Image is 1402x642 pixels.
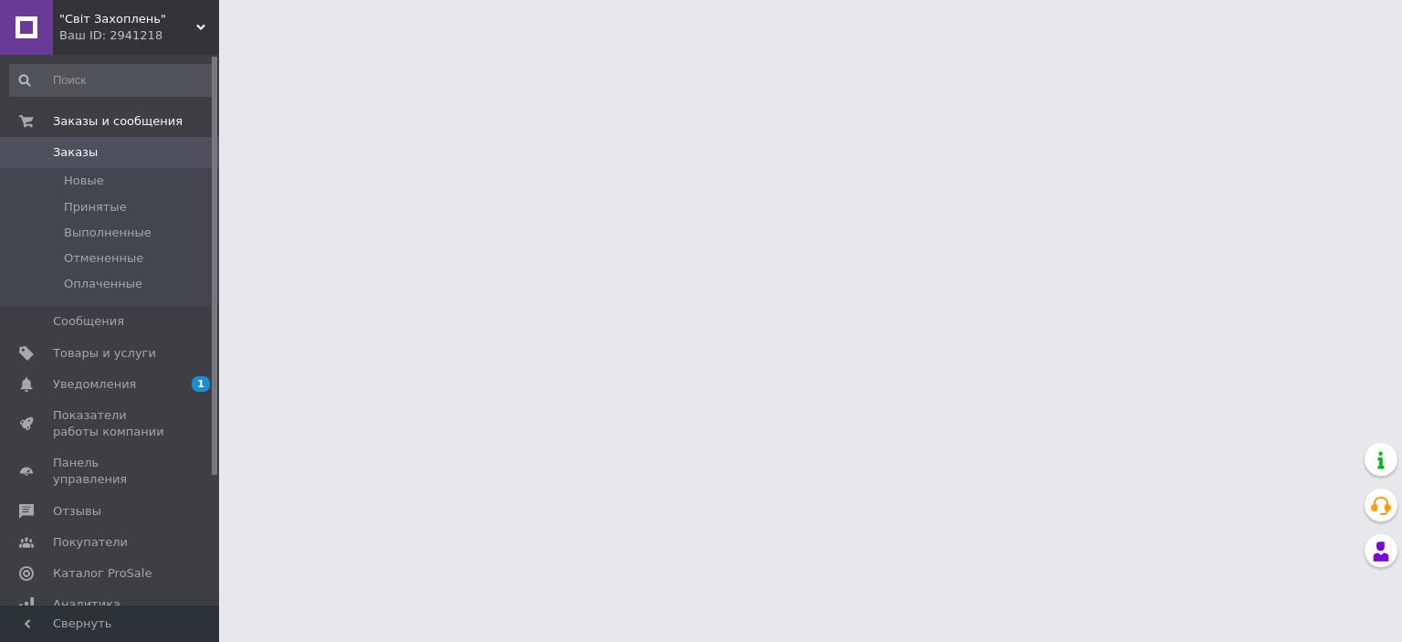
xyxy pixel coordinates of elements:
span: Заказы [53,144,98,161]
span: "Світ Захоплень" [59,11,196,27]
span: Принятые [64,199,127,216]
span: Заказы и сообщения [53,113,183,130]
span: Отмененные [64,250,143,267]
span: Выполненные [64,225,152,241]
span: 1 [192,376,210,392]
span: Каталог ProSale [53,565,152,582]
span: Оплаченные [64,276,142,292]
div: Ваш ID: 2941218 [59,27,219,44]
span: Товары и услуги [53,345,156,362]
span: Покупатели [53,534,128,551]
span: Панель управления [53,455,169,488]
span: Новые [64,173,104,189]
input: Поиск [9,64,215,97]
span: Уведомления [53,376,136,393]
span: Сообщения [53,313,124,330]
span: Отзывы [53,503,101,520]
span: Показатели работы компании [53,407,169,440]
span: Аналитика [53,596,120,613]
